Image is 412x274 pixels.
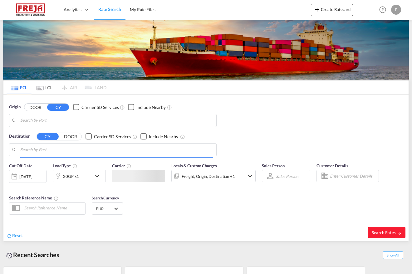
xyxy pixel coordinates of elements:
[9,163,32,168] span: Cut Off Date
[149,134,178,140] div: Include Nearby
[53,163,77,168] span: Load Type
[93,172,104,180] md-icon: icon-chevron-down
[6,252,13,259] md-icon: icon-backup-restore
[24,104,46,111] button: DOOR
[391,5,401,15] div: P
[20,116,213,125] input: Search by Port
[63,172,79,181] div: 20GP x1
[7,232,23,239] div: icon-refreshReset
[171,170,256,182] div: Freight Origin Destination Factory Stuffingicon-chevron-down
[72,164,77,169] md-icon: icon-information-outline
[3,248,62,262] div: Recent Searches
[32,81,56,94] md-tab-item: LCL
[9,170,47,183] div: [DATE]
[54,196,59,201] md-icon: Your search will be saved by the below given name
[126,164,131,169] md-icon: The selected Trucker/Carrierwill be displayed in the rate results If the rates are from another f...
[9,3,51,17] img: 586607c025bf11f083711d99603023e7.png
[9,182,14,191] md-datepicker: Select
[21,203,85,213] input: Search Reference Name
[132,134,137,139] md-icon: Unchecked: Search for CY (Container Yard) services for all selected carriers.Checked : Search for...
[262,163,285,168] span: Sales Person
[330,171,377,181] input: Enter Customer Details
[180,134,185,139] md-icon: Unchecked: Ignores neighbouring ports when fetching rates.Checked : Includes neighbouring ports w...
[37,133,59,140] button: CY
[7,81,32,94] md-tab-item: FCL
[3,95,409,241] div: Origin DOOR CY Checkbox No InkUnchecked: Search for CY (Container Yard) services for all selected...
[171,163,217,168] span: Locals & Custom Charges
[81,104,119,110] div: Carrier SD Services
[112,163,131,168] span: Carrier
[60,133,81,140] button: DOOR
[377,4,391,16] div: Help
[9,195,59,200] span: Search Reference Name
[275,172,299,181] md-select: Sales Person
[130,7,155,12] span: My Rate Files
[47,104,69,111] button: CY
[95,204,120,213] md-select: Select Currency: € EUREuro
[12,233,23,238] span: Reset
[3,20,409,80] img: LCL+%26+FCL+BACKGROUND.png
[136,104,166,110] div: Include Nearby
[7,233,12,239] md-icon: icon-refresh
[372,230,402,235] span: Search Rates
[9,133,30,139] span: Destination
[94,134,131,140] div: Carrier SD Services
[73,104,119,110] md-checkbox: Checkbox No Ink
[86,133,131,140] md-checkbox: Checkbox No Ink
[368,227,405,238] button: Search Ratesicon-arrow-right
[96,206,113,212] span: EUR
[246,172,254,180] md-icon: icon-chevron-down
[397,231,402,235] md-icon: icon-arrow-right
[140,133,178,140] md-checkbox: Checkbox No Ink
[377,4,388,15] span: Help
[64,7,81,13] span: Analytics
[120,105,125,110] md-icon: Unchecked: Search for CY (Container Yard) services for all selected carriers.Checked : Search for...
[383,251,403,259] span: Show All
[19,174,32,179] div: [DATE]
[128,104,166,110] md-checkbox: Checkbox No Ink
[53,170,106,182] div: 20GP x1icon-chevron-down
[313,6,321,13] md-icon: icon-plus 400-fg
[9,104,20,110] span: Origin
[7,81,106,94] md-pagination-wrapper: Use the left and right arrow keys to navigate between tabs
[167,105,172,110] md-icon: Unchecked: Ignores neighbouring ports when fetching rates.Checked : Includes neighbouring ports w...
[311,4,353,16] button: icon-plus 400-fgCreate Ratecard
[182,172,235,181] div: Freight Origin Destination Factory Stuffing
[98,7,121,12] span: Rate Search
[316,163,348,168] span: Customer Details
[20,145,213,154] input: Search by Port
[92,196,119,200] span: Search Currency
